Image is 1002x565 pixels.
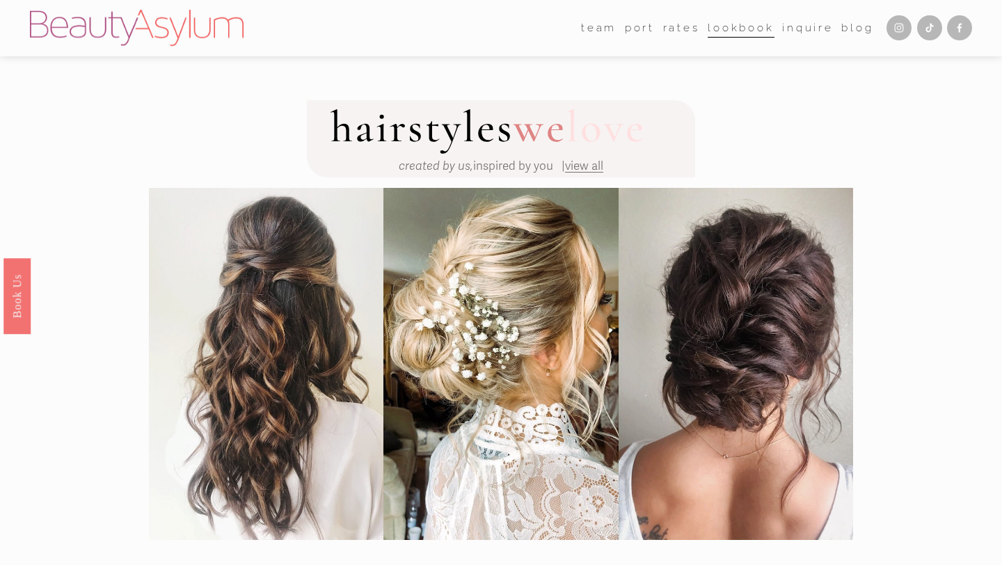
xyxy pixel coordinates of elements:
span: we [514,100,566,154]
img: Atlanta-wedding-hair.jpg [149,188,383,540]
a: Blog [841,17,873,39]
span: love [566,100,646,154]
img: charlotte-hairstylist.jpeg [383,188,618,540]
a: view all [565,159,603,173]
a: Facebook [947,15,972,40]
a: Instagram [886,15,912,40]
a: Rates [663,17,700,39]
em: created by us, [399,159,473,173]
span: inspired by you | [399,159,565,173]
img: Beauty Asylum | Bridal Hair &amp; Makeup Charlotte &amp; Atlanta [30,10,244,46]
a: folder dropdown [581,17,617,39]
span: team [581,19,617,38]
h2: hairstyles [331,105,646,150]
a: TikTok [917,15,942,40]
a: Inquire [782,17,834,39]
a: Lookbook [708,17,774,39]
a: port [625,17,655,39]
img: Charleston-wedding-hair.jpg [619,188,883,540]
a: Book Us [3,258,31,334]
